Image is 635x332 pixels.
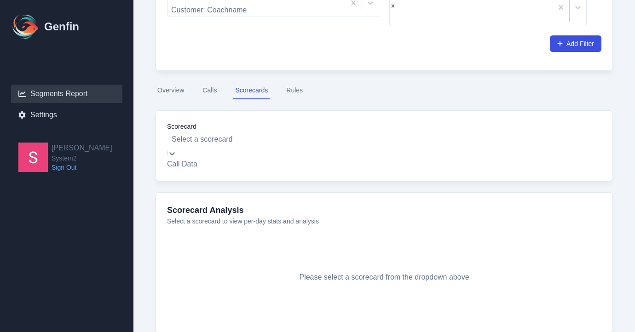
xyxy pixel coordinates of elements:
[11,106,122,124] a: Settings
[52,154,112,163] span: System2
[11,12,40,41] img: Logo
[167,122,601,131] label: Scorecard
[233,82,270,99] button: Scorecards
[167,204,601,217] h4: Scorecard Analysis
[201,82,219,99] button: Calls
[284,82,305,99] button: Rules
[44,19,79,34] h1: Genfin
[18,143,48,172] img: Samantha Pincins
[167,159,601,170] div: Call Data
[11,85,122,103] a: Segments Report
[52,143,112,154] h2: [PERSON_NAME]
[550,35,601,52] button: Add Filter
[171,5,294,16] div: Customer: Coachname
[299,272,469,283] p: Please select a scorecard from the dropdown above
[167,217,601,226] p: Select a scorecard to view per-day stats and analysis
[52,163,112,172] a: Sign Out
[156,82,186,99] button: Overview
